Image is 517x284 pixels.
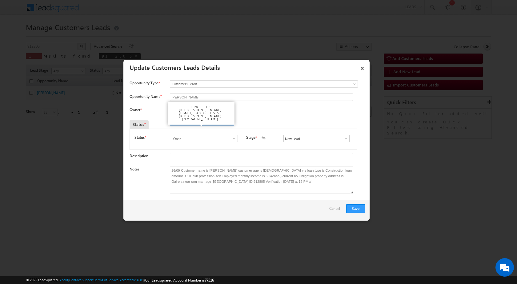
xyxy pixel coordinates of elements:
[10,32,26,40] img: d_60004797649_company_0_60004797649
[130,120,149,129] div: Status
[59,278,68,282] a: About
[329,204,343,216] a: Cancel
[90,190,112,198] em: Submit
[357,62,367,73] a: ×
[205,278,214,282] span: 77516
[144,278,214,282] span: Your Leadsquared Account Number is
[283,135,350,142] input: Type to Search
[130,107,142,112] label: Owner
[32,32,103,40] div: Leave a message
[170,104,232,122] div: Email: [PERSON_NAME][EMAIL_ADDRESS][PERSON_NAME][DOMAIN_NAME]
[170,80,358,88] a: Customers Leads
[170,81,333,87] span: Customers Leads
[340,135,348,142] a: Show All Items
[101,3,116,18] div: Minimize live chat window
[94,278,118,282] a: Terms of Service
[130,63,220,71] a: Update Customers Leads Details
[130,80,158,86] span: Opportunity Type
[346,204,365,213] button: Save
[246,135,255,140] label: Stage
[130,154,148,158] label: Description
[26,277,214,283] span: © 2025 LeadSquared | | | | |
[130,94,162,99] label: Opportunity Name
[8,57,112,184] textarea: Type your message and click 'Submit'
[229,135,236,142] a: Show All Items
[172,135,238,142] input: Type to Search
[119,278,143,282] a: Acceptable Use
[69,278,94,282] a: Contact Support
[130,167,139,171] label: Notes
[134,135,145,140] label: Status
